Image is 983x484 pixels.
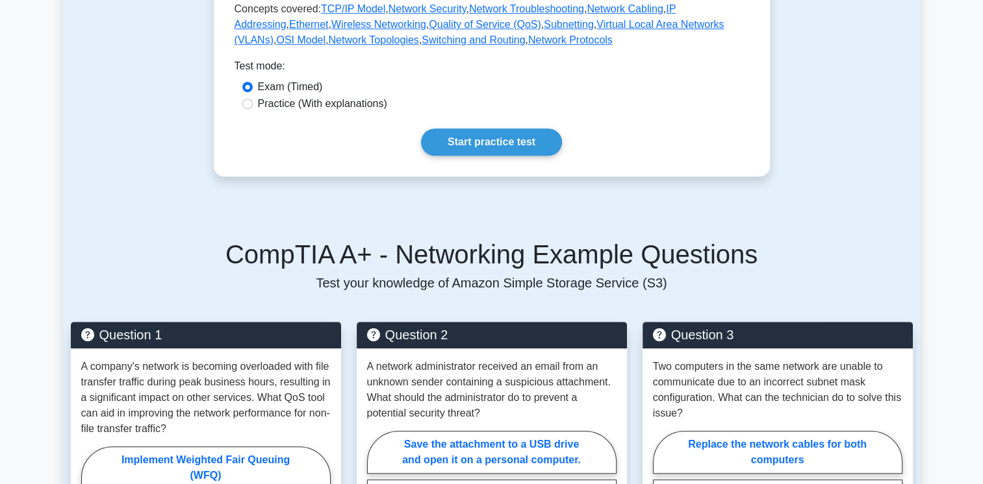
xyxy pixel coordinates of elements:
[389,3,466,14] a: Network Security
[71,275,913,291] p: Test your knowledge of Amazon Simple Storage Service (S3)
[328,34,418,45] a: Network Topologies
[321,3,385,14] a: TCP/IP Model
[367,359,617,421] p: A network administrator received an email from an unknown sender containing a suspicious attachme...
[653,327,902,343] h5: Question 3
[235,58,749,79] div: Test mode:
[235,1,749,48] p: Concepts covered: , , , , , , , , , , , , ,
[653,431,902,474] label: Replace the network cables for both computers
[276,34,326,45] a: OSI Model
[258,79,323,95] label: Exam (Timed)
[367,327,617,343] h5: Question 2
[71,239,913,270] h5: CompTIA A+ - Networking Example Questions
[81,327,331,343] h5: Question 1
[422,34,525,45] a: Switching and Routing
[653,359,902,421] p: Two computers in the same network are unable to communicate due to an incorrect subnet mask confi...
[528,34,613,45] a: Network Protocols
[258,96,387,112] label: Practice (With explanations)
[469,3,584,14] a: Network Troubleshooting
[421,128,562,156] a: Start practice test
[289,19,328,30] a: Ethernet
[544,19,594,30] a: Subnetting
[331,19,426,30] a: Wireless Networking
[429,19,541,30] a: Quality of Service (QoS)
[81,359,331,437] p: A company's network is becoming overloaded with file transfer traffic during peak business hours,...
[587,3,663,14] a: Network Cabling
[367,431,617,474] label: Save the attachment to a USB drive and open it on a personal computer.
